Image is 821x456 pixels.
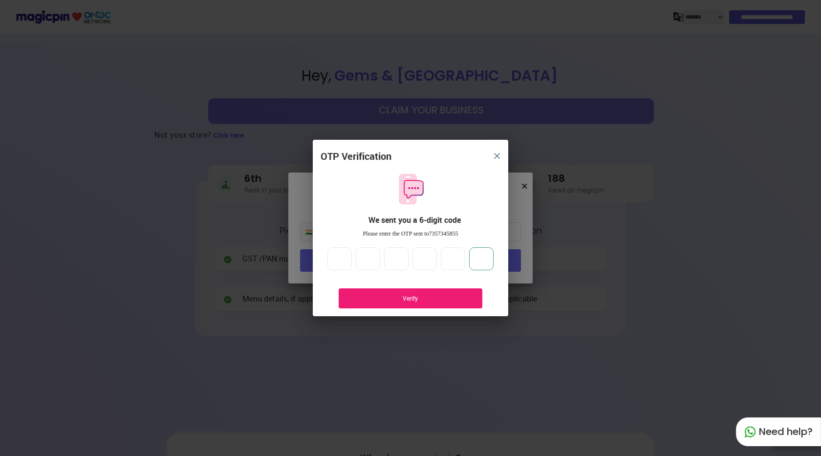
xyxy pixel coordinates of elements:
[394,173,427,206] img: otpMessageIcon.11fa9bf9.svg
[488,147,506,165] button: close
[353,294,468,303] div: Verify
[744,426,756,438] img: whatapp_green.7240e66a.svg
[736,417,821,446] div: Need help?
[328,215,500,226] div: We sent you a 6-digit code
[321,150,391,164] div: OTP Verification
[494,153,500,159] img: 8zTxi7IzMsfkYqyYgBgfvSHvmzQA9juT1O3mhMgBDT8p5s20zMZ2JbefE1IEBlkXHwa7wAFxGwdILBLhkAAAAASUVORK5CYII=
[321,230,500,238] div: Please enter the OTP sent to 7357345855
